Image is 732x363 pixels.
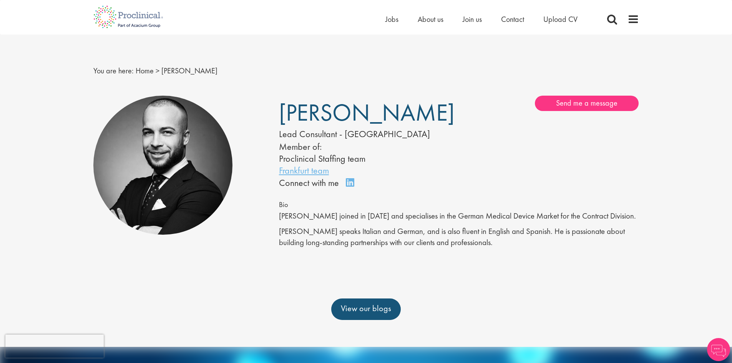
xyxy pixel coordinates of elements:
a: About us [418,14,443,24]
a: Jobs [385,14,398,24]
label: Member of: [279,141,322,152]
a: Contact [501,14,524,24]
a: Send me a message [535,96,639,111]
a: Upload CV [543,14,578,24]
a: View our blogs [331,298,401,320]
li: Proclinical Staffing team [279,152,436,164]
iframe: reCAPTCHA [5,335,104,358]
span: [PERSON_NAME] [279,97,455,128]
span: Bio [279,200,288,209]
span: You are here: [93,66,134,76]
img: Chatbot [707,338,730,361]
span: > [156,66,159,76]
a: breadcrumb link [136,66,154,76]
a: Join us [463,14,482,24]
p: [PERSON_NAME] speaks Italian and German, and is also fluent in English and Spanish. He is passion... [279,226,639,249]
p: [PERSON_NAME] joined in [DATE] and specialises in the German Medical Device Market for the Contra... [279,211,639,222]
a: Frankfurt team [279,164,329,176]
div: Lead Consultant - [GEOGRAPHIC_DATA] [279,128,436,141]
img: Ciro Civale [93,96,233,235]
span: [PERSON_NAME] [161,66,217,76]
